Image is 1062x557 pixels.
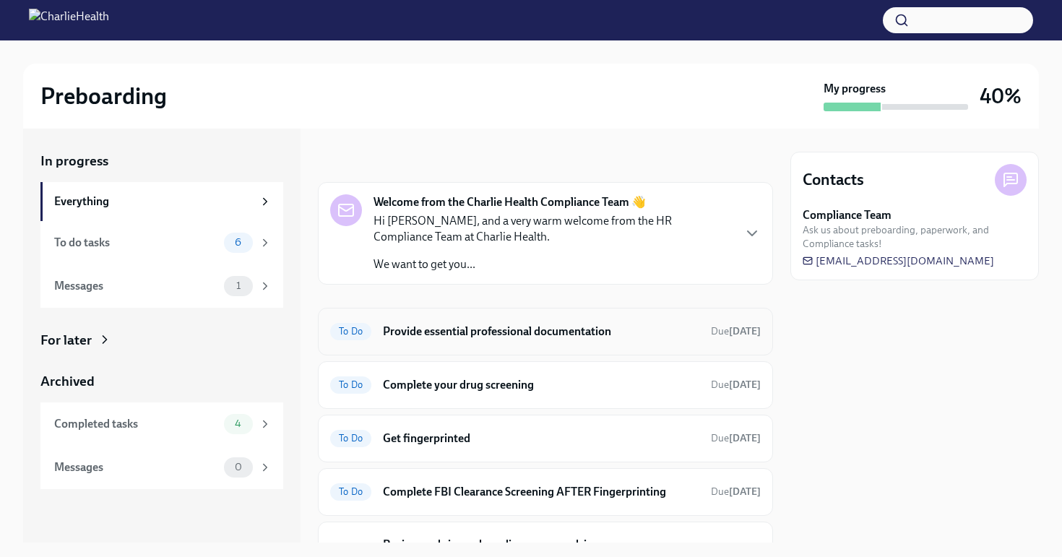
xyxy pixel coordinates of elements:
span: Due [711,485,761,498]
span: September 6th, 2025 09:00 [711,485,761,498]
h4: Contacts [803,169,864,191]
strong: [DATE] [729,379,761,391]
strong: [DATE] [729,485,761,498]
span: Due [711,432,761,444]
div: To do tasks [54,235,218,251]
a: Everything [40,182,283,221]
h6: Get fingerprinted [383,431,699,446]
h6: Complete your drug screening [383,377,699,393]
a: Messages1 [40,264,283,308]
a: To DoComplete your drug screeningDue[DATE] [330,374,761,397]
a: To DoProvide essential professional documentationDue[DATE] [330,320,761,343]
span: September 3rd, 2025 09:00 [711,431,761,445]
a: To DoComplete FBI Clearance Screening AFTER FingerprintingDue[DATE] [330,480,761,504]
strong: My progress [824,81,886,97]
strong: [DATE] [729,325,761,337]
span: Due [711,379,761,391]
div: Messages [54,459,218,475]
span: To Do [330,433,371,444]
span: 0 [226,462,251,472]
span: September 2nd, 2025 09:00 [711,324,761,338]
strong: Compliance Team [803,207,892,223]
span: To Do [330,486,371,497]
a: To DoGet fingerprintedDue[DATE] [330,427,761,450]
h2: Preboarding [40,82,167,111]
a: Completed tasks4 [40,402,283,446]
span: 1 [228,280,249,291]
img: CharlieHealth [29,9,109,32]
div: Completed tasks [54,416,218,432]
a: Messages0 [40,446,283,489]
h3: 40% [980,83,1022,109]
p: Hi [PERSON_NAME], and a very warm welcome from the HR Compliance Team at Charlie Health. [374,213,732,245]
strong: [DATE] [729,432,761,444]
span: 6 [226,237,250,248]
a: In progress [40,152,283,170]
strong: Welcome from the Charlie Health Compliance Team 👋 [374,194,646,210]
div: For later [40,331,92,350]
span: To Do [330,379,371,390]
span: Due [711,325,761,337]
a: Archived [40,372,283,391]
span: To Do [330,326,371,337]
p: We want to get you... [374,256,732,272]
div: Everything [54,194,253,210]
a: [EMAIL_ADDRESS][DOMAIN_NAME] [803,254,994,268]
h6: Complete FBI Clearance Screening AFTER Fingerprinting [383,484,699,500]
span: Ask us about preboarding, paperwork, and Compliance tasks! [803,223,1027,251]
div: In progress [318,152,386,170]
div: Messages [54,278,218,294]
span: September 3rd, 2025 09:00 [711,378,761,392]
h6: Provide essential professional documentation [383,324,699,340]
a: To do tasks6 [40,221,283,264]
span: 4 [226,418,250,429]
a: For later [40,331,283,350]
